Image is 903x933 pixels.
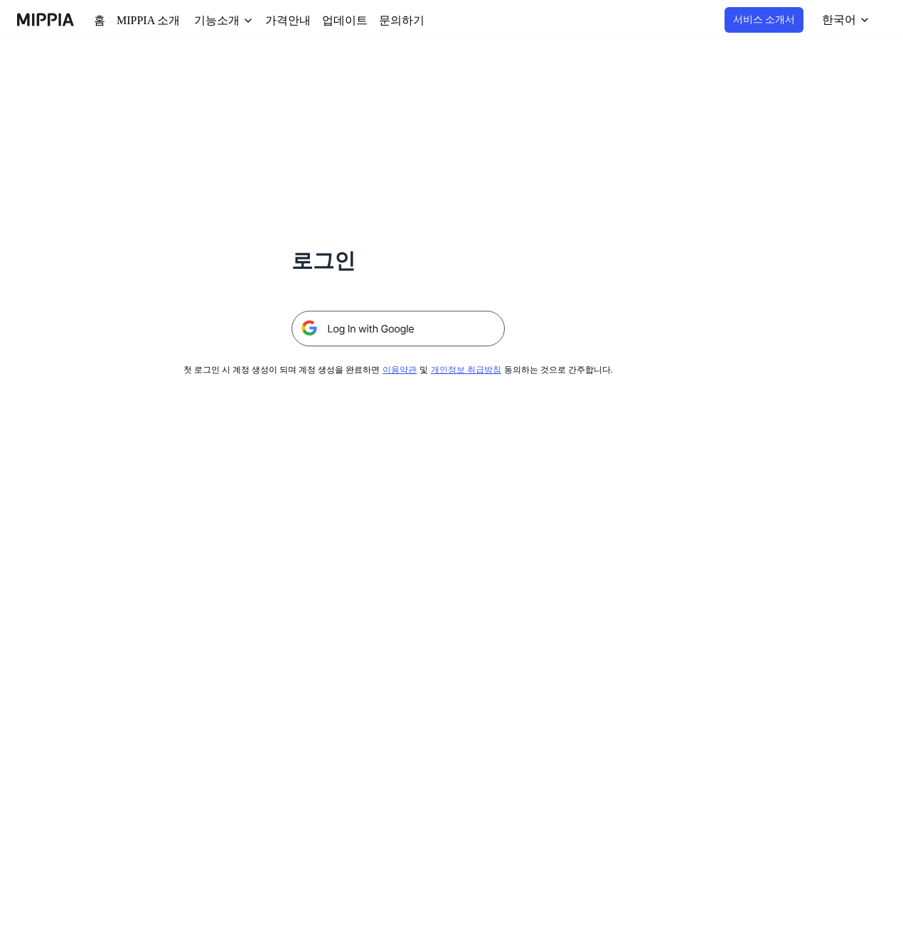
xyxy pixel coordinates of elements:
button: 한국어 [815,6,879,34]
div: 첫 로그인 시 계정 생성이 되며 계정 생성을 완료하면 및 동의하는 것으로 간주합니다. [216,363,580,376]
a: 개인정보 취급방침 [427,365,486,375]
a: 홈 [94,12,104,29]
a: 이용약관 [385,365,414,375]
button: 서비스 소개서 [737,7,808,33]
a: 가격안내 [255,12,294,29]
div: 한국어 [823,11,859,28]
a: 문의하기 [357,12,397,29]
h1: 로그인 [292,245,505,277]
a: MIPPIA 소개 [115,12,175,29]
button: 기능소개 [186,12,243,29]
img: down [232,15,243,26]
img: 구글 로그인 버튼 [292,311,505,346]
div: 기능소개 [186,12,232,29]
a: 업데이트 [306,12,346,29]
